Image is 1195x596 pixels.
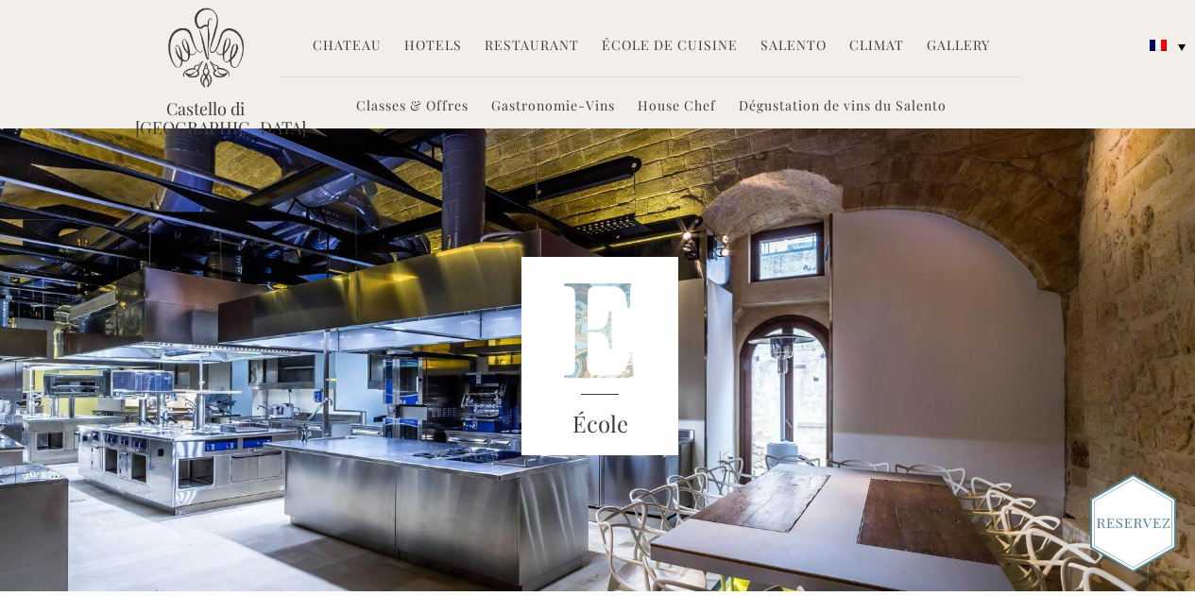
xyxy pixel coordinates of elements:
[927,36,990,58] a: Gallery
[168,8,244,88] img: Castello di Ugento
[1090,474,1176,572] img: Book_Button_French.png
[356,96,469,118] a: Classes & Offres
[849,36,904,58] a: Climat
[760,36,827,58] a: Salento
[135,99,277,137] a: Castello di [GEOGRAPHIC_DATA]
[739,96,947,118] a: Dégustation de vins du Salento
[313,36,382,58] a: Chateau
[602,36,738,58] a: École de Cuisine
[638,96,716,118] a: House Chef
[521,257,678,455] img: E_blue.png
[485,36,579,58] a: Restaurant
[404,36,462,58] a: Hotels
[491,96,615,118] a: Gastronomie-Vins
[1150,40,1167,51] img: Français
[521,407,678,441] h3: École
